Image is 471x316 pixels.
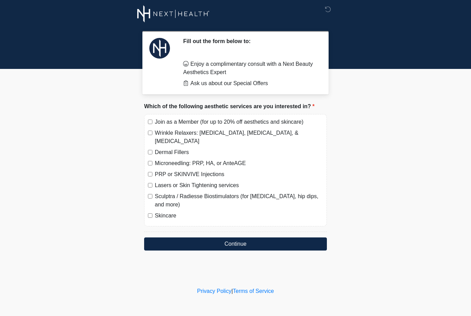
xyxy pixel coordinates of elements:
[231,288,233,294] a: |
[155,181,323,190] label: Lasers or Skin Tightening services
[155,148,323,156] label: Dermal Fillers
[155,118,323,126] label: Join as a Member (for up to 20% off aesthetics and skincare)
[148,213,152,218] input: Skincare
[148,172,152,176] input: PRP or SKINVIVE Injections
[155,129,323,145] label: Wrinkle Relaxers: [MEDICAL_DATA], [MEDICAL_DATA], & [MEDICAL_DATA]
[149,38,170,59] img: Agent Avatar
[148,120,152,124] input: Join as a Member (for up to 20% off aesthetics and skincare)
[155,170,323,179] label: PRP or SKINVIVE Injections
[148,161,152,165] input: Microneedling: PRP, HA, or AnteAGE
[155,159,323,167] label: Microneedling: PRP, HA, or AnteAGE
[148,194,152,198] input: Sculptra / Radiesse Biostimulators (for [MEDICAL_DATA], hip dips, and more)
[233,288,274,294] a: Terms of Service
[144,237,327,251] button: Continue
[148,183,152,187] input: Lasers or Skin Tightening services
[148,131,152,135] input: Wrinkle Relaxers: [MEDICAL_DATA], [MEDICAL_DATA], & [MEDICAL_DATA]
[197,288,232,294] a: Privacy Policy
[144,102,314,111] label: Which of the following aesthetic services are you interested in?
[183,38,317,44] h2: Fill out the form below to:
[137,5,210,22] img: Next Beauty Logo
[183,79,317,88] li: Ask us about our Special Offers
[148,150,152,154] input: Dermal Fillers
[183,60,317,77] li: Enjoy a complimentary consult with a Next Beauty Aesthetics Expert
[155,212,323,220] label: Skincare
[155,192,323,209] label: Sculptra / Radiesse Biostimulators (for [MEDICAL_DATA], hip dips, and more)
